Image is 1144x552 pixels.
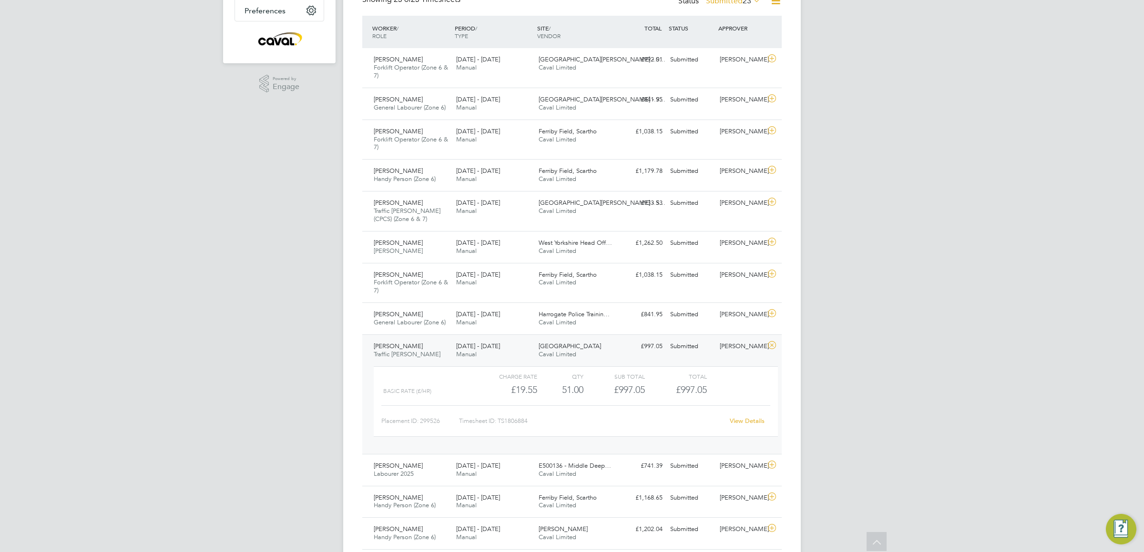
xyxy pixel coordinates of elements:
div: [PERSON_NAME] [716,458,766,474]
span: Ferriby Field, Scartho [539,127,597,135]
span: Forklift Operator (Zone 6 & 7) [374,278,448,294]
span: [DATE] - [DATE] [456,342,500,350]
span: Caval Limited [539,318,576,326]
span: [PERSON_NAME] [374,55,423,63]
span: [PERSON_NAME] [374,127,423,135]
img: caval-logo-retina.png [255,31,303,46]
div: [PERSON_NAME] [716,490,766,506]
span: Traffic [PERSON_NAME] (CPCS) (Zone 6 & 7) [374,207,440,223]
div: [PERSON_NAME] [716,92,766,108]
div: [PERSON_NAME] [716,522,766,537]
div: £741.39 [617,458,666,474]
span: [DATE] - [DATE] [456,310,500,318]
div: Submitted [666,124,716,140]
div: [PERSON_NAME] [716,124,766,140]
div: Submitted [666,52,716,68]
span: E500136 - Middle Deep… [539,462,611,470]
a: View Details [730,417,765,425]
div: Placement ID: 299526 [381,413,459,429]
div: PERIOD [452,20,535,44]
span: [DATE] - [DATE] [456,199,500,207]
div: STATUS [666,20,716,37]
span: General Labourer (Zone 6) [374,103,446,111]
span: ROLE [372,32,387,40]
span: Caval Limited [539,135,576,143]
span: Caval Limited [539,470,576,478]
span: [PERSON_NAME] [374,199,423,207]
span: Engage [273,83,299,91]
span: [DATE] - [DATE] [456,167,500,175]
span: [PERSON_NAME] [374,493,423,502]
span: [PERSON_NAME] [374,271,423,279]
div: £997.05 [617,339,666,354]
div: £1,038.15 [617,124,666,140]
span: Caval Limited [539,63,576,71]
span: [GEOGRAPHIC_DATA][PERSON_NAME] - S… [539,55,665,63]
div: Submitted [666,490,716,506]
div: £1,038.15 [617,267,666,283]
span: £997.05 [676,384,707,395]
span: [DATE] - [DATE] [456,95,500,103]
div: Submitted [666,458,716,474]
span: Harrogate Police Trainin… [539,310,610,318]
span: Caval Limited [539,501,576,509]
span: Manual [456,318,477,326]
span: [PERSON_NAME] [374,462,423,470]
span: [DATE] - [DATE] [456,493,500,502]
span: Handy Person (Zone 6) [374,533,436,541]
span: Labourer 2025 [374,470,414,478]
span: Manual [456,501,477,509]
div: Submitted [666,92,716,108]
span: Basic Rate (£/HR) [383,388,431,394]
span: Manual [456,278,477,286]
div: £841.95 [617,307,666,322]
span: Caval Limited [539,175,576,183]
div: £1,179.78 [617,163,666,179]
span: Caval Limited [539,207,576,215]
span: Forklift Operator (Zone 6 & 7) [374,135,448,151]
span: [DATE] - [DATE] [456,55,500,63]
span: Manual [456,533,477,541]
div: £992.01 [617,52,666,68]
span: Forklift Operator (Zone 6 & 7) [374,63,448,80]
div: Total [645,371,706,382]
div: APPROVER [716,20,766,37]
div: Timesheet ID: TS1806884 [459,413,724,429]
div: [PERSON_NAME] [716,267,766,283]
div: £1,168.65 [617,490,666,506]
div: [PERSON_NAME] [716,307,766,322]
span: Manual [456,135,477,143]
span: [GEOGRAPHIC_DATA] [539,342,601,350]
span: [PERSON_NAME] [539,525,588,533]
span: [GEOGRAPHIC_DATA][PERSON_NAME] - S… [539,95,665,103]
span: [DATE] - [DATE] [456,462,500,470]
span: / [475,24,477,32]
div: WORKER [370,20,452,44]
div: £1,202.04 [617,522,666,537]
span: Preferences [245,6,286,15]
span: [PERSON_NAME] [374,342,423,350]
span: TOTAL [644,24,662,32]
span: [PERSON_NAME] [374,525,423,533]
span: [DATE] - [DATE] [456,239,500,247]
span: TYPE [455,32,468,40]
span: [GEOGRAPHIC_DATA][PERSON_NAME] - S… [539,199,665,207]
div: Submitted [666,339,716,354]
div: Sub Total [583,371,645,382]
span: Caval Limited [539,533,576,541]
span: [DATE] - [DATE] [456,127,500,135]
span: West Yorkshire Head Off… [539,239,612,247]
span: VENDOR [537,32,561,40]
span: Traffic [PERSON_NAME] [374,350,440,358]
div: Submitted [666,195,716,211]
div: [PERSON_NAME] [716,52,766,68]
div: Submitted [666,267,716,283]
div: Submitted [666,522,716,537]
span: Caval Limited [539,278,576,286]
span: Manual [456,247,477,255]
span: Ferriby Field, Scartho [539,167,597,175]
div: Submitted [666,235,716,251]
div: £841.95 [617,92,666,108]
span: Handy Person (Zone 6) [374,175,436,183]
span: Manual [456,207,477,215]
